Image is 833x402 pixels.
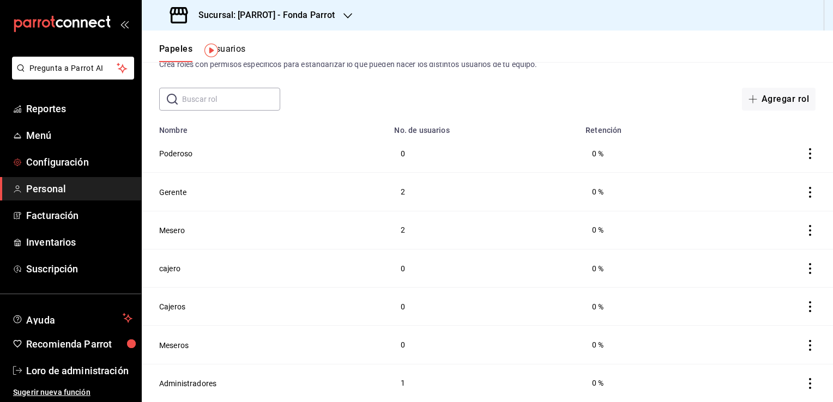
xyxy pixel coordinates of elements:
[388,173,579,211] td: 2
[26,130,52,141] font: Menú
[29,63,117,74] span: Pregunta a Parrot AI
[26,156,89,168] font: Configuración
[8,70,134,82] a: Pregunta a Parrot AI
[805,340,816,351] button: Acciones
[13,388,90,397] font: Sugerir nueva función
[26,183,66,194] font: Personal
[579,119,717,135] th: Retención
[805,378,816,389] button: Acciones
[159,225,185,236] button: Mesero
[388,119,579,135] th: No. de usuarios
[26,365,129,376] font: Loro de administración
[120,20,129,28] button: open_drawer_menu
[159,378,216,389] button: Administradores
[159,44,192,54] font: Papeles
[159,340,189,351] button: Meseros
[12,57,134,80] button: Pregunta a Parrot AI
[388,249,579,287] td: 0
[159,44,246,62] div: Pestañas de navegación
[182,88,280,110] input: Buscar rol
[805,225,816,236] button: Acciones
[388,326,579,364] td: 0
[579,249,717,287] td: 0 %
[159,59,816,70] div: Crea roles con permisos específicos para estandarizar lo que pueden hacer los distintos usuarios ...
[579,135,717,173] td: 0 %
[159,301,185,312] button: Cajeros
[159,148,192,159] button: Poderoso
[388,288,579,326] td: 0
[26,103,66,114] font: Reportes
[190,9,335,22] h3: Sucursal: [PARROT] - Fonda Parrot
[388,135,579,173] td: 0
[204,44,218,57] img: Marcador de información sobre herramientas
[579,326,717,364] td: 0 %
[805,148,816,159] button: Acciones
[762,94,809,104] font: Agregar rol
[805,263,816,274] button: Acciones
[805,187,816,198] button: Acciones
[142,119,388,135] th: Nombre
[388,211,579,249] td: 2
[742,88,816,111] button: Agregar rol
[26,210,79,221] font: Facturación
[159,187,186,198] button: Gerente
[159,263,180,274] button: cajero
[210,44,246,62] button: Usuarios
[805,301,816,312] button: Acciones
[579,173,717,211] td: 0 %
[579,211,717,249] td: 0 %
[26,312,118,325] span: Ayuda
[26,263,78,275] font: Suscripción
[26,236,76,248] font: Inventarios
[579,364,717,402] td: 0 %
[26,338,112,350] font: Recomienda Parrot
[579,288,717,326] td: 0 %
[388,364,579,402] td: 1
